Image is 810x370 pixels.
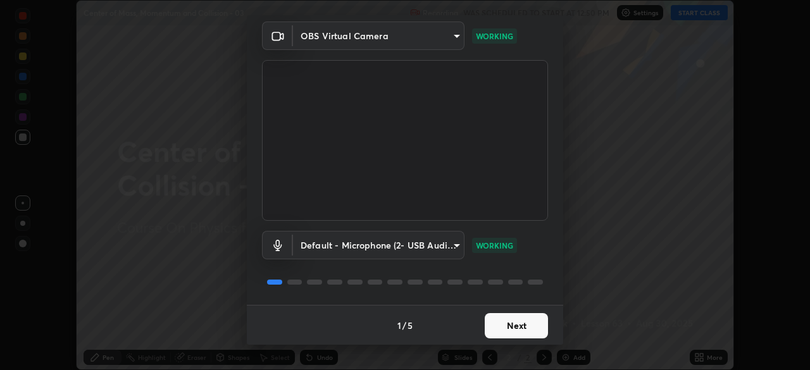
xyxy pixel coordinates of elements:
p: WORKING [476,30,513,42]
div: OBS Virtual Camera [293,231,464,259]
p: WORKING [476,240,513,251]
div: OBS Virtual Camera [293,22,464,50]
button: Next [485,313,548,338]
h4: / [402,319,406,332]
h4: 1 [397,319,401,332]
h4: 5 [408,319,413,332]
